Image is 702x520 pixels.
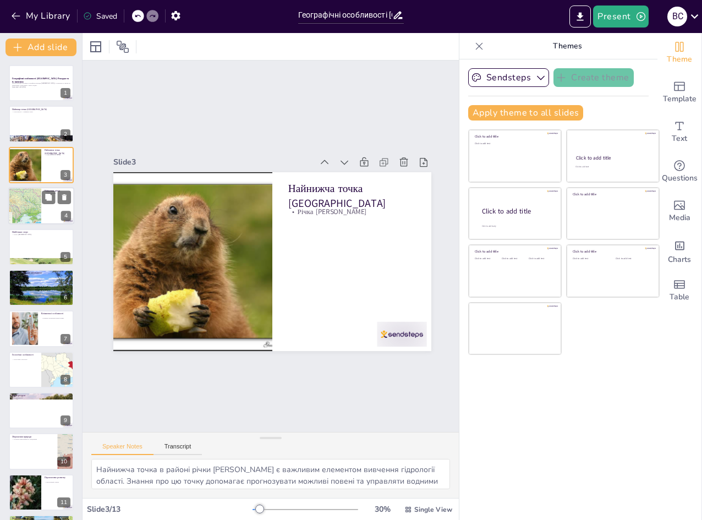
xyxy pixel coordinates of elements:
[482,225,551,227] div: Click to add body
[45,154,70,156] p: Річка [PERSON_NAME]
[657,112,701,152] div: Add text boxes
[61,293,70,303] div: 6
[475,134,553,139] div: Click to add title
[414,505,452,514] span: Single View
[83,11,117,21] div: Saved
[61,415,70,425] div: 9
[153,443,202,455] button: Transcript
[657,152,701,191] div: Get real-time input from your audience
[9,106,74,142] div: 2
[12,397,70,399] p: Водні ресурси
[12,358,38,360] p: Геологічна структура
[668,254,691,266] span: Charts
[573,249,651,254] div: Click to add title
[298,7,393,23] input: Insert title
[42,191,55,204] button: Duplicate Slide
[468,105,583,121] button: Apply theme to all slides
[61,375,70,385] div: 8
[8,187,74,225] div: 4
[468,68,549,87] button: Sendsteps
[672,133,687,145] span: Text
[9,310,74,347] div: 7
[41,318,70,320] p: Помірно континентальний клімат
[529,258,553,260] div: Click to add text
[116,40,129,53] span: Position
[61,88,70,98] div: 1
[576,155,649,161] div: Click to add title
[369,504,396,514] div: 30 %
[488,33,646,59] p: Themes
[12,111,70,113] p: Гора Кругла — найвища точка
[57,457,70,467] div: 10
[41,313,70,316] p: Кліматичні особливості
[475,143,553,145] div: Click to add text
[58,191,71,204] button: Delete Slide
[12,83,70,86] p: Ця презентація розглядає географічні рекорди [GEOGRAPHIC_DATA], їх значення та вплив на навколишн...
[667,7,687,26] div: В С
[12,353,38,357] p: Геологічні особливості
[667,6,687,28] button: В С
[133,127,330,178] div: Slide 3
[12,271,70,275] p: Унікальні природні заповідники
[57,497,70,507] div: 11
[667,53,692,65] span: Theme
[9,433,74,469] div: 10
[657,231,701,271] div: Add charts and graphs
[12,77,69,83] strong: Географічні особливості [GEOGRAPHIC_DATA]: Рекорди та їх значення
[670,291,689,303] span: Table
[9,65,74,101] div: 1
[12,233,70,236] p: Озеро [GEOGRAPHIC_DATA]
[61,170,70,180] div: 3
[45,189,71,193] p: Найдовша річка
[45,149,70,155] p: Найнижча точка [GEOGRAPHIC_DATA]
[657,33,701,73] div: Change the overall theme
[45,481,70,483] p: Екологічний туризм
[61,252,70,262] div: 5
[295,186,425,242] p: Найнижча точка [GEOGRAPHIC_DATA]
[61,334,70,344] div: 7
[575,166,649,168] div: Click to add text
[61,129,70,139] div: 2
[9,474,74,511] div: 11
[657,191,701,231] div: Add images, graphics, shapes or video
[12,438,54,440] p: Охорона навколишнього середовища
[12,275,70,277] p: Природні заповідники
[482,206,552,216] div: Click to add title
[593,6,648,28] button: Present
[9,270,74,306] div: 6
[502,258,526,260] div: Click to add text
[475,249,553,254] div: Click to add title
[12,231,70,234] p: Найбільше озеро
[657,271,701,310] div: Add a table
[662,172,698,184] span: Questions
[573,192,651,196] div: Click to add title
[12,86,70,89] p: Generated with [URL]
[569,6,591,28] button: Export to PowerPoint
[553,68,634,87] button: Create theme
[294,211,420,247] p: Річка [PERSON_NAME]
[12,435,54,439] p: Збереження природи
[663,93,696,105] span: Template
[45,476,70,479] p: Перспективи розвитку
[9,229,74,265] div: 5
[9,392,74,429] div: 9
[657,73,701,112] div: Add ready made slides
[9,352,74,388] div: 8
[87,38,105,56] div: Layout
[12,108,70,111] p: Найвища точка [GEOGRAPHIC_DATA]
[87,504,253,514] div: Slide 3 / 13
[475,258,500,260] div: Click to add text
[6,39,76,56] button: Add slide
[573,258,607,260] div: Click to add text
[61,211,71,221] div: 4
[12,394,70,397] p: Водні ресурси
[8,7,75,25] button: My Library
[669,212,690,224] span: Media
[9,147,74,183] div: 3
[12,517,70,520] p: Висновок
[45,192,71,194] p: Довжина річки
[91,459,450,489] textarea: Найнижча точка в районі річки [PERSON_NAME] є важливим елементом вивчення гідрології області. Зна...
[616,258,650,260] div: Click to add text
[91,443,153,455] button: Speaker Notes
